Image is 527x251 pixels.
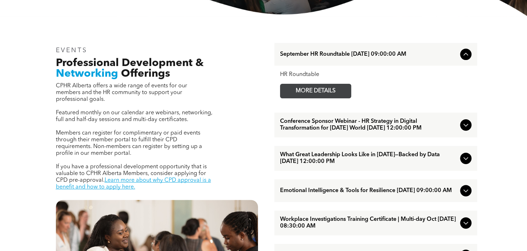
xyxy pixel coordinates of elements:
[56,110,212,122] span: Featured monthly on our calendar are webinars, networking, full and half-day sessions and multi-d...
[56,58,204,69] span: Professional Development &
[288,84,344,98] span: MORE DETAILS
[280,51,457,58] span: September HR Roundtable [DATE] 09:00:00 AM
[280,71,471,78] div: HR Roundtable
[56,83,187,102] span: CPHR Alberta offers a wide range of events for our members and the HR community to support your p...
[56,69,118,79] span: Networking
[121,69,170,79] span: Offerings
[280,216,457,230] span: Workplace Investigations Training Certificate | Multi-day Oct [DATE] 08:30:00 AM
[56,178,211,190] a: Learn more about why CPD approval is a benefit and how to apply here.
[280,152,457,165] span: What Great Leadership Looks Like in [DATE]—Backed by Data [DATE] 12:00:00 PM
[56,130,202,156] span: Members can register for complimentary or paid events through their member portal to fulfill thei...
[56,164,207,183] span: If you have a professional development opportunity that is valuable to CPHR Alberta Members, cons...
[280,118,457,132] span: Conference Sponsor Webinar - HR Strategy in Digital Transformation for [DATE] World [DATE] 12:00:...
[280,187,457,194] span: Emotional Intelligence & Tools for Resilience [DATE] 09:00:00 AM
[280,84,351,98] a: MORE DETAILS
[56,47,88,54] span: EVENTS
